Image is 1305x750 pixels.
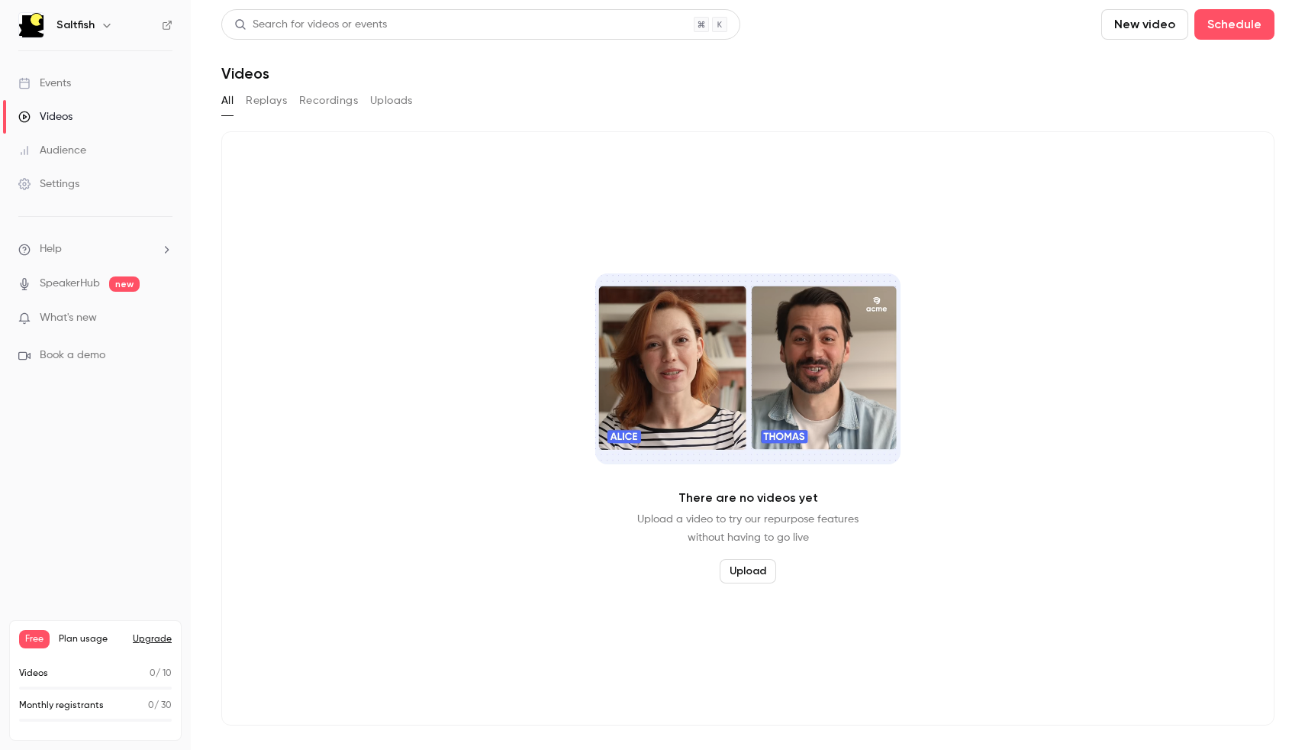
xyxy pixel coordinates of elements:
span: What's new [40,310,97,326]
button: New video [1101,9,1188,40]
p: / 10 [150,667,172,680]
button: Schedule [1194,9,1274,40]
button: Uploads [370,89,413,113]
p: Videos [19,667,48,680]
button: All [221,89,234,113]
div: Search for videos or events [234,17,387,33]
button: Upload [720,559,776,584]
button: Replays [246,89,287,113]
span: 0 [150,669,156,678]
div: Audience [18,143,86,158]
p: There are no videos yet [678,489,818,507]
span: Help [40,241,62,257]
button: Recordings [299,89,358,113]
span: Plan usage [59,633,124,645]
section: Videos [221,9,1274,741]
p: / 30 [148,699,172,713]
span: 0 [148,701,154,710]
p: Monthly registrants [19,699,104,713]
div: Events [18,76,71,91]
div: Videos [18,109,72,124]
div: Settings [18,176,79,192]
iframe: Noticeable Trigger [154,312,172,325]
button: Upgrade [133,633,172,645]
img: Saltfish [19,13,43,37]
span: new [109,276,140,292]
li: help-dropdown-opener [18,241,172,257]
h1: Videos [221,64,269,82]
a: SpeakerHub [40,276,100,292]
p: Upload a video to try our repurpose features without having to go live [637,510,859,547]
span: Book a demo [40,348,105,364]
h6: Saltfish [56,18,95,33]
span: Free [19,630,50,648]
